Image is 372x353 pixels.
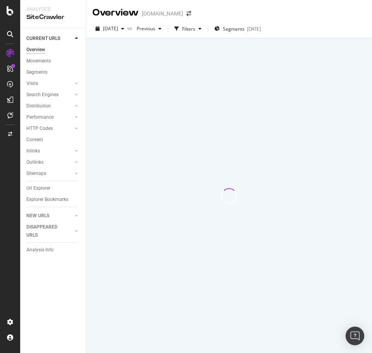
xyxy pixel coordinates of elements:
div: Explorer Bookmarks [26,196,68,204]
div: Overview [26,46,45,54]
a: Performance [26,113,73,121]
a: Search Engines [26,91,73,99]
span: 2025 Sep. 22nd [103,25,118,32]
a: Explorer Bookmarks [26,196,80,204]
div: HTTP Codes [26,125,53,133]
button: Previous [134,22,165,35]
div: Analysis Info [26,246,54,254]
button: Filters [171,22,205,35]
div: arrow-right-arrow-left [186,11,191,16]
a: DISAPPEARED URLS [26,223,73,239]
a: NEW URLS [26,212,73,220]
div: NEW URLS [26,212,49,220]
span: Segments [223,26,245,32]
a: Outlinks [26,158,73,166]
a: Movements [26,57,80,65]
button: [DATE] [92,22,127,35]
a: Distribution [26,102,73,110]
span: vs [127,25,134,31]
div: Content [26,136,43,144]
div: [DATE] [247,26,261,32]
div: [DOMAIN_NAME] [142,10,183,17]
button: Segments[DATE] [211,22,264,35]
a: Overview [26,46,80,54]
div: Performance [26,113,54,121]
a: Content [26,136,80,144]
a: Analysis Info [26,246,80,254]
div: Inlinks [26,147,40,155]
div: Open Intercom Messenger [346,327,364,345]
a: CURRENT URLS [26,35,73,43]
div: Segments [26,68,47,76]
div: Search Engines [26,91,59,99]
a: Visits [26,80,73,88]
div: Analytics [26,6,80,13]
div: Overview [92,6,139,19]
div: Outlinks [26,158,43,166]
a: Url Explorer [26,184,80,192]
div: DISAPPEARED URLS [26,223,66,239]
div: Movements [26,57,51,65]
a: Sitemaps [26,170,73,178]
span: Previous [134,25,155,32]
div: CURRENT URLS [26,35,60,43]
div: Sitemaps [26,170,46,178]
a: HTTP Codes [26,125,73,133]
a: Inlinks [26,147,73,155]
div: Filters [182,26,195,32]
div: Url Explorer [26,184,50,192]
a: Segments [26,68,80,76]
div: SiteCrawler [26,13,80,22]
div: Distribution [26,102,51,110]
div: Visits [26,80,38,88]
